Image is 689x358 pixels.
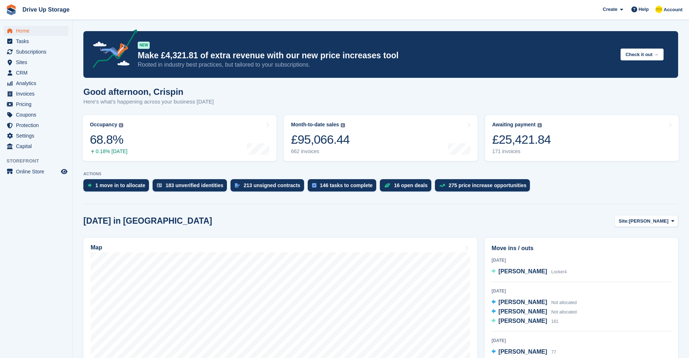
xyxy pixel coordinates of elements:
span: Coupons [16,110,59,120]
a: 183 unverified identities [153,179,231,195]
div: 16 open deals [394,182,428,188]
a: Awaiting payment £25,421.84 171 invoices [485,115,679,161]
span: Subscriptions [16,47,59,57]
span: [PERSON_NAME] [498,308,547,315]
a: [PERSON_NAME] Not allocated [491,307,577,317]
div: [DATE] [491,337,671,344]
span: 77 [551,350,556,355]
a: Drive Up Storage [20,4,72,16]
a: [PERSON_NAME] Locker4 [491,267,566,277]
a: menu [4,78,69,88]
a: menu [4,57,69,67]
a: [PERSON_NAME] 161 [491,317,559,326]
p: ACTIONS [83,172,678,176]
span: [PERSON_NAME] [498,299,547,305]
span: Locker4 [551,269,567,274]
span: CRM [16,68,59,78]
p: Rooted in industry best practices, but tailored to your subscriptions. [138,61,615,69]
div: 0.18% [DATE] [90,148,128,155]
span: Not allocated [551,309,577,315]
img: Crispin Vitoria [655,6,663,13]
span: 161 [551,319,559,324]
div: 1 move in to allocate [95,182,145,188]
span: Protection [16,120,59,130]
a: menu [4,68,69,78]
a: 146 tasks to complete [308,179,380,195]
div: 213 unsigned contracts [244,182,300,188]
span: Analytics [16,78,59,88]
a: menu [4,110,69,120]
div: 183 unverified identities [166,182,224,188]
span: [PERSON_NAME] [498,318,547,324]
a: menu [4,26,69,36]
img: stora-icon-8386f47178a22dfd0bd8f6a31ec36ba5ce8667c1dd55bd0f319d3a0aa187defe.svg [6,4,17,15]
img: icon-info-grey-7440780725fd019a000dd9b08b2336e03edf1995a4989e88bcd33f0948082b44.svg [119,123,123,127]
p: Make £4,321.81 of extra revenue with our new price increases tool [138,50,615,61]
img: task-75834270c22a3079a89374b754ae025e5fb1db73e45f91037f5363f120a921f8.svg [312,183,316,188]
span: Pricing [16,99,59,109]
img: contract_signature_icon-13c848040528278c33f63329250d36e43548de30e8caae1d1a13099fd9432cc5.svg [235,183,240,188]
img: price_increase_opportunities-93ffe204e8149a01c8c9dc8f82e8f89637d9d84a8eef4429ea346261dce0b2c0.svg [439,184,445,187]
span: Storefront [7,157,72,165]
span: Create [603,6,617,13]
a: 275 price increase opportunities [435,179,534,195]
p: Here's what's happening across your business [DATE] [83,98,214,106]
span: Sites [16,57,59,67]
a: Month-to-date sales £95,066.44 662 invoices [284,115,478,161]
div: Awaiting payment [492,122,536,128]
a: menu [4,99,69,109]
div: £25,421.84 [492,132,551,147]
span: Not allocated [551,300,577,305]
div: 275 price increase opportunities [449,182,527,188]
img: verify_identity-adf6edd0f0f0b5bbfe63781bf79b02c33cf7c696d77639b501bdc392416b5a36.svg [157,183,162,188]
span: [PERSON_NAME] [498,349,547,355]
h1: Good afternoon, Crispin [83,87,214,97]
a: menu [4,89,69,99]
a: menu [4,141,69,151]
a: menu [4,36,69,46]
div: Occupancy [90,122,117,128]
a: [PERSON_NAME] Not allocated [491,298,577,307]
span: Online Store [16,167,59,177]
div: NEW [138,42,150,49]
div: £95,066.44 [291,132,350,147]
span: Account [664,6,682,13]
button: Site: [PERSON_NAME] [615,215,678,227]
span: Help [639,6,649,13]
div: 662 invoices [291,148,350,155]
a: Preview store [60,167,69,176]
span: Capital [16,141,59,151]
div: 171 invoices [492,148,551,155]
span: Home [16,26,59,36]
a: [PERSON_NAME] 77 [491,348,556,357]
a: 213 unsigned contracts [231,179,307,195]
div: Month-to-date sales [291,122,339,128]
div: 68.8% [90,132,128,147]
div: 146 tasks to complete [320,182,373,188]
span: [PERSON_NAME] [498,268,547,274]
span: Site: [619,218,629,225]
a: menu [4,131,69,141]
img: icon-info-grey-7440780725fd019a000dd9b08b2336e03edf1995a4989e88bcd33f0948082b44.svg [537,123,542,127]
span: [PERSON_NAME] [629,218,668,225]
h2: Map [91,244,102,251]
a: Occupancy 68.8% 0.18% [DATE] [83,115,277,161]
img: icon-info-grey-7440780725fd019a000dd9b08b2336e03edf1995a4989e88bcd33f0948082b44.svg [341,123,345,127]
a: 16 open deals [380,179,435,195]
div: [DATE] [491,288,671,294]
button: Check it out → [620,49,664,60]
img: price-adjustments-announcement-icon-8257ccfd72463d97f412b2fc003d46551f7dbcb40ab6d574587a9cd5c0d94... [87,29,137,71]
h2: [DATE] in [GEOGRAPHIC_DATA] [83,216,212,226]
span: Settings [16,131,59,141]
a: menu [4,167,69,177]
img: move_ins_to_allocate_icon-fdf77a2bb77ea45bf5b3d319d69a93e2d87916cf1d5bf7949dd705db3b84f3ca.svg [88,183,92,188]
a: menu [4,47,69,57]
span: Invoices [16,89,59,99]
img: deal-1b604bf984904fb50ccaf53a9ad4b4a5d6e5aea283cecdc64d6e3604feb123c2.svg [384,183,390,188]
h2: Move ins / outs [491,244,671,253]
a: menu [4,120,69,130]
span: Tasks [16,36,59,46]
div: [DATE] [491,257,671,264]
a: 1 move in to allocate [83,179,153,195]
